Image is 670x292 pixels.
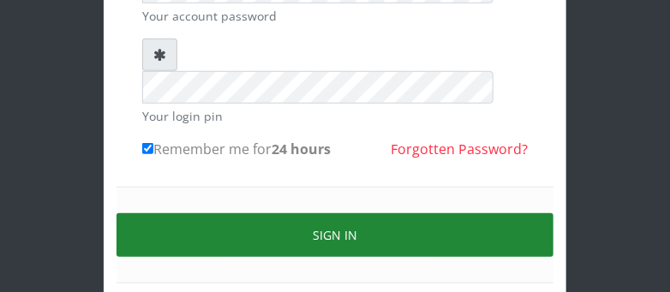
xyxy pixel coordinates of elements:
[272,140,331,158] b: 24 hours
[142,107,528,125] small: Your login pin
[142,7,528,25] small: Your account password
[117,213,553,257] button: Sign in
[142,143,153,154] input: Remember me for24 hours
[142,139,331,159] label: Remember me for
[391,140,528,158] a: Forgotten Password?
